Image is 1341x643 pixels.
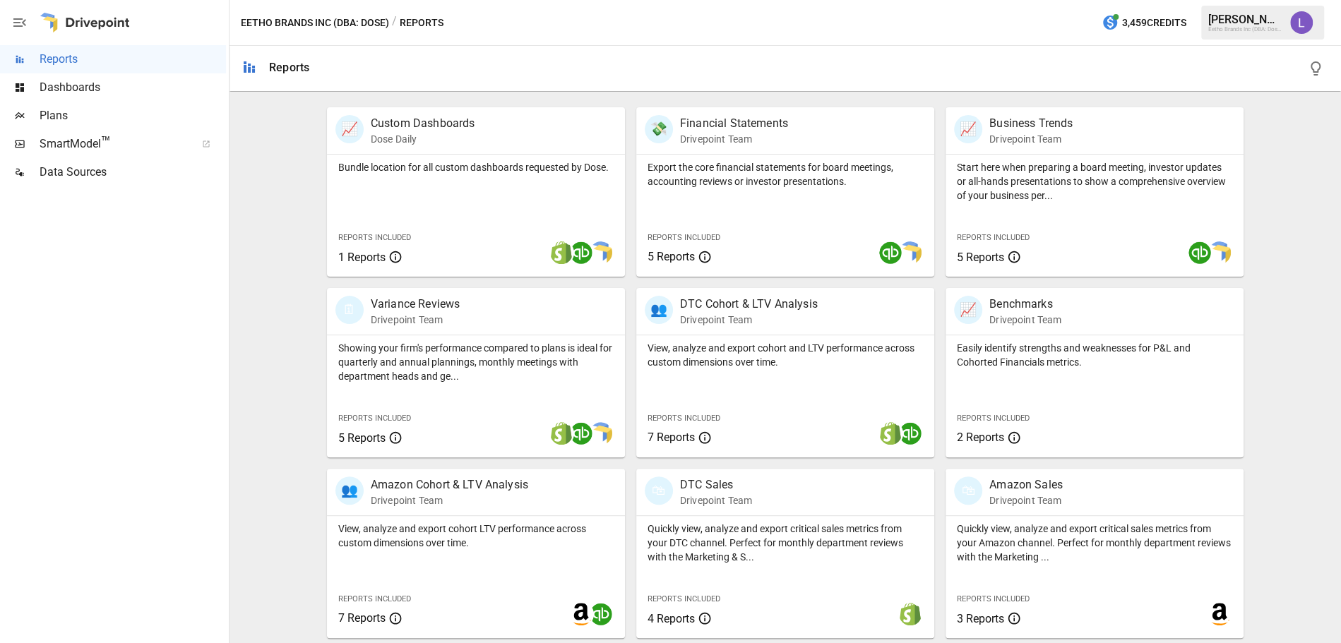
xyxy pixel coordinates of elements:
p: Export the core financial statements for board meetings, accounting reviews or investor presentat... [648,160,923,188]
span: 5 Reports [957,251,1004,264]
p: Drivepoint Team [680,132,788,146]
button: 3,459Credits [1096,10,1192,36]
p: Amazon Cohort & LTV Analysis [371,476,528,493]
div: 🛍 [645,476,673,505]
div: Eetho Brands Inc (DBA: Dose) [1208,26,1282,32]
p: Drivepoint Team [989,132,1073,146]
span: 2 Reports [957,431,1004,444]
p: Start here when preparing a board meeting, investor updates or all-hands presentations to show a ... [957,160,1232,203]
button: Eetho Brands Inc (DBA: Dose) [241,14,389,32]
p: Dose Daily [371,132,475,146]
div: 👥 [335,476,364,505]
img: smart model [1208,241,1231,264]
div: 📈 [954,115,982,143]
div: 📈 [954,296,982,324]
span: Reports Included [648,233,720,242]
span: Data Sources [40,164,226,181]
p: Amazon Sales [989,476,1063,493]
span: 3 Reports [957,612,1004,625]
p: View, analyze and export cohort and LTV performance across custom dimensions over time. [648,341,923,369]
p: Quickly view, analyze and export critical sales metrics from your DTC channel. Perfect for monthl... [648,522,923,564]
p: Drivepoint Team [989,493,1063,507]
img: quickbooks [570,241,592,264]
div: / [392,14,397,32]
img: quickbooks [1188,241,1211,264]
div: 💸 [645,115,673,143]
img: amazon [1208,603,1231,625]
img: smart model [899,241,922,264]
span: Reports Included [957,414,1030,423]
span: 7 Reports [648,431,695,444]
p: Drivepoint Team [371,493,528,507]
p: Drivepoint Team [989,313,1061,327]
img: shopify [899,603,922,625]
img: smart model [590,241,612,264]
img: amazon [570,603,592,625]
span: ™ [101,133,111,151]
span: Reports Included [648,594,720,603]
p: View, analyze and export cohort LTV performance across custom dimensions over time. [338,522,614,550]
p: Bundle location for all custom dashboards requested by Dose. [338,160,614,174]
p: Variance Reviews [371,296,460,313]
span: Plans [40,107,226,124]
p: Easily identify strengths and weaknesses for P&L and Cohorted Financials metrics. [957,341,1232,369]
div: 📈 [335,115,364,143]
p: Drivepoint Team [371,313,460,327]
img: smart model [590,422,612,445]
span: Reports [40,51,226,68]
span: Reports Included [957,594,1030,603]
span: Reports Included [338,414,411,423]
img: shopify [550,241,573,264]
span: 5 Reports [648,250,695,263]
p: Quickly view, analyze and export critical sales metrics from your Amazon channel. Perfect for mon... [957,522,1232,564]
img: shopify [550,422,573,445]
img: quickbooks [899,422,922,445]
button: Lindsay North [1282,3,1321,42]
p: Drivepoint Team [680,493,752,507]
div: 🛍 [954,476,982,505]
img: quickbooks [590,603,612,625]
span: 7 Reports [338,611,386,625]
p: Financial Statements [680,115,788,132]
span: 4 Reports [648,612,695,625]
p: DTC Sales [680,476,752,493]
span: Dashboards [40,79,226,96]
img: Lindsay North [1290,11,1313,34]
div: 🗓 [335,296,364,324]
span: Reports Included [338,233,411,242]
span: SmartModel [40,136,186,152]
span: 1 Reports [338,251,386,264]
span: 3,459 Credits [1122,14,1186,32]
span: Reports Included [648,414,720,423]
p: Benchmarks [989,296,1061,313]
div: 👥 [645,296,673,324]
p: DTC Cohort & LTV Analysis [680,296,818,313]
div: [PERSON_NAME] [1208,13,1282,26]
img: shopify [879,422,902,445]
span: Reports Included [338,594,411,603]
span: 5 Reports [338,431,386,445]
div: Reports [269,61,309,74]
span: Reports Included [957,233,1030,242]
img: quickbooks [879,241,902,264]
p: Business Trends [989,115,1073,132]
p: Showing your firm's performance compared to plans is ideal for quarterly and annual plannings, mo... [338,341,614,383]
p: Drivepoint Team [680,313,818,327]
p: Custom Dashboards [371,115,475,132]
img: quickbooks [570,422,592,445]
